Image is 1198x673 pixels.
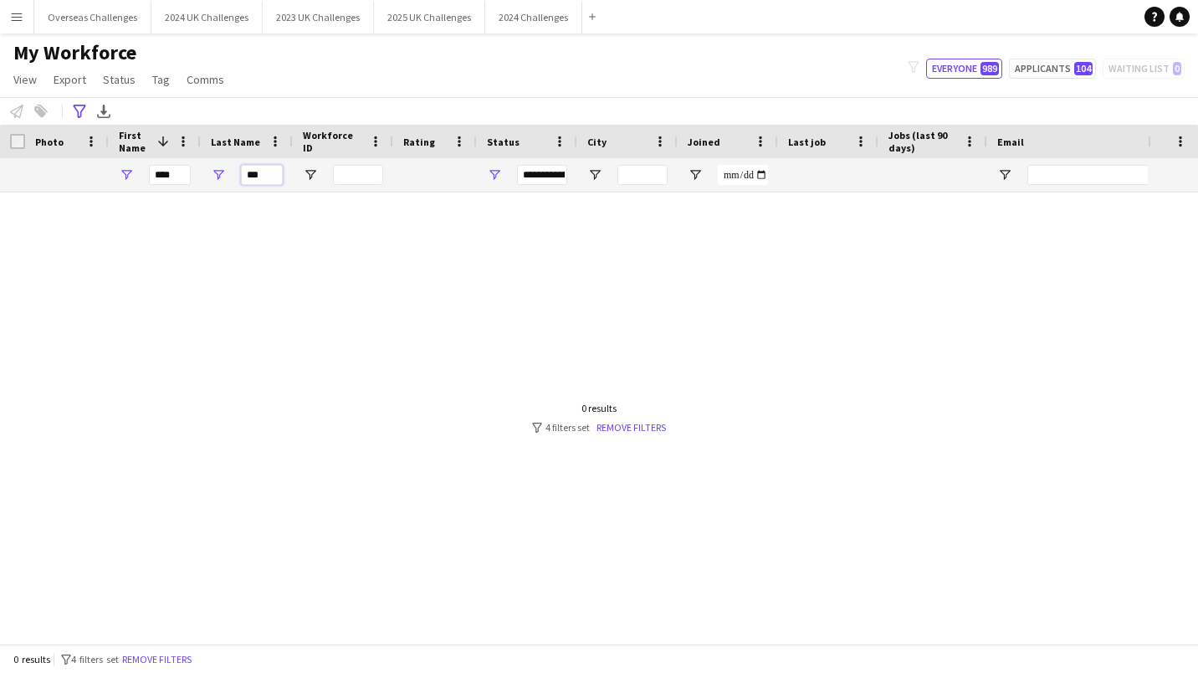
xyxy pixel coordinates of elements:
[211,136,260,148] span: Last Name
[103,72,136,87] span: Status
[187,72,224,87] span: Comms
[54,72,86,87] span: Export
[94,101,114,121] app-action-btn: Export XLSX
[119,129,151,154] span: First Name
[119,650,195,669] button: Remove filters
[374,1,485,33] button: 2025 UK Challenges
[96,69,142,90] a: Status
[263,1,374,33] button: 2023 UK Challenges
[1009,59,1096,79] button: Applicants104
[718,165,768,185] input: Joined Filter Input
[35,136,64,148] span: Photo
[980,62,999,75] span: 989
[47,69,93,90] a: Export
[997,136,1024,148] span: Email
[333,165,383,185] input: Workforce ID Filter Input
[997,167,1012,182] button: Open Filter Menu
[888,129,957,154] span: Jobs (last 90 days)
[146,69,177,90] a: Tag
[152,72,170,87] span: Tag
[688,167,703,182] button: Open Filter Menu
[532,402,666,414] div: 0 results
[13,40,136,65] span: My Workforce
[119,167,134,182] button: Open Filter Menu
[303,129,363,154] span: Workforce ID
[587,136,607,148] span: City
[487,136,520,148] span: Status
[617,165,668,185] input: City Filter Input
[788,136,826,148] span: Last job
[151,1,263,33] button: 2024 UK Challenges
[241,165,283,185] input: Last Name Filter Input
[7,69,44,90] a: View
[180,69,231,90] a: Comms
[485,1,582,33] button: 2024 Challenges
[13,72,37,87] span: View
[149,165,191,185] input: First Name Filter Input
[532,421,666,434] div: 4 filters set
[587,167,602,182] button: Open Filter Menu
[688,136,720,148] span: Joined
[34,1,151,33] button: Overseas Challenges
[71,653,119,665] span: 4 filters set
[69,101,90,121] app-action-btn: Advanced filters
[211,167,226,182] button: Open Filter Menu
[303,167,318,182] button: Open Filter Menu
[487,167,502,182] button: Open Filter Menu
[403,136,435,148] span: Rating
[10,134,25,149] input: Column with Header Selection
[1074,62,1093,75] span: 104
[596,421,666,434] a: Remove filters
[926,59,1002,79] button: Everyone989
